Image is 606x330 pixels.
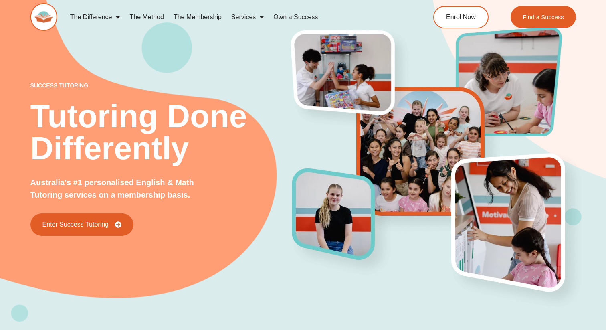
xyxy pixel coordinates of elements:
[511,6,576,28] a: Find a Success
[30,213,133,236] a: Enter Success Tutoring
[42,221,109,228] span: Enter Success Tutoring
[269,8,323,26] a: Own a Success
[125,8,168,26] a: The Method
[446,14,476,20] span: Enrol Now
[30,100,292,164] h2: Tutoring Done Differently
[30,176,222,201] p: Australia's #1 personalised English & Math Tutoring services on a membership basis.
[30,83,292,88] p: success tutoring
[523,14,564,20] span: Find a Success
[169,8,226,26] a: The Membership
[65,8,125,26] a: The Difference
[65,8,402,26] nav: Menu
[433,6,489,28] a: Enrol Now
[226,8,269,26] a: Services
